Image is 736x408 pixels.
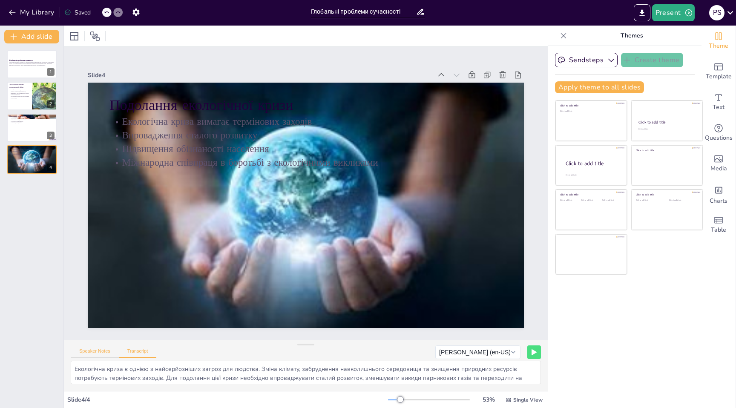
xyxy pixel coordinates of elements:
div: P S [709,5,724,20]
span: Table [711,225,726,235]
p: Глобальні проблеми сучасності є найважливішими викликами, що потребують колективних зусиль для їх... [9,61,55,66]
div: Add ready made slides [701,56,736,87]
span: Text [713,103,724,112]
button: [PERSON_NAME] (en-US) [435,345,520,359]
p: Соціальна справедливість [9,121,55,122]
p: Подолання екологічної кризи [9,147,55,149]
button: Export to PowerPoint [634,4,650,21]
textarea: Екологічна криза є однією з найсерйозніших загроз для людства. Зміна клімату, забруднення навколи... [71,361,541,384]
div: Click to add title [560,104,621,107]
button: Transcript [119,348,157,358]
div: Click to add title [636,193,697,196]
div: Click to add text [581,199,600,201]
strong: Глобальні проблеми сучасності [9,59,33,61]
p: Themes [570,26,693,46]
button: Present [652,4,695,21]
div: Saved [64,9,91,17]
p: Економічна відсталість потребує інвестицій [9,117,55,119]
span: Template [706,72,732,81]
p: Подолання економічної відсталості [9,115,55,118]
p: Запобігання світової термоядерної війни [9,83,29,88]
p: Важливість дипломатичних відносин [9,92,29,94]
div: Click to add title [560,193,621,196]
p: Впровадження сталого розвитку [9,151,55,152]
span: Media [710,164,727,173]
div: Click to add text [560,110,621,112]
div: Get real-time input from your audience [701,118,736,148]
div: Slide 4 / 4 [67,396,388,404]
p: Екологічна криза вимагає термінових заходів [109,115,502,129]
div: 53 % [478,396,499,404]
button: Create theme [621,53,683,67]
button: Apply theme to all slides [555,81,644,93]
div: Click to add text [602,199,621,201]
div: 2 [7,82,57,110]
div: 1 [47,68,55,76]
p: Підвищення обізнаності населення [9,152,55,154]
span: Theme [709,41,728,51]
div: Click to add title [636,149,697,152]
button: Sendsteps [555,53,618,67]
p: Міжнародна підтримка [9,122,55,124]
div: Layout [67,29,81,43]
span: Single View [513,397,543,403]
button: Add slide [4,30,59,43]
p: Необхідність контролю над ядерними технологіями [9,95,29,98]
p: Екологічна криза вимагає термінових заходів [9,149,55,151]
p: Підвищення обізнаності населення [109,142,502,155]
p: Роль освіти та медичних послуг [9,119,55,121]
div: 3 [7,114,57,142]
span: Charts [710,196,727,206]
span: Position [90,31,100,41]
p: Роль громадськості [9,94,29,95]
div: 4 [47,164,55,171]
p: Міжнародна співпраця в боротьбі з екологічними викликами [109,155,502,169]
button: P S [709,4,724,21]
div: Change the overall theme [701,26,736,56]
div: Add charts and graphs [701,179,736,210]
div: Click to add text [560,199,579,201]
div: Add text boxes [701,87,736,118]
div: Click to add body [566,174,619,176]
div: Click to add title [638,120,695,125]
input: Insert title [311,6,416,18]
p: Міжнародна співпраця в боротьбі з екологічними викликами [9,154,55,155]
div: Click to add text [636,199,663,201]
div: 1 [7,50,57,78]
div: Click to add text [669,199,696,201]
div: Add images, graphics, shapes or video [701,148,736,179]
p: Подолання екологічної кризи [109,95,502,115]
button: Speaker Notes [71,348,119,358]
div: 2 [47,100,55,108]
div: Click to add text [638,128,695,130]
button: My Library [6,6,58,19]
div: Add a table [701,210,736,240]
span: Questions [705,133,733,143]
p: Запобігання термоядерній війні вимагає міжнародної співпраці [9,89,29,92]
div: Click to add title [566,160,620,167]
div: 4 [7,145,57,173]
div: 3 [47,132,55,139]
button: Play [527,345,541,359]
div: Slide 4 [88,71,432,79]
p: Впровадження сталого розвитку [109,129,502,142]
